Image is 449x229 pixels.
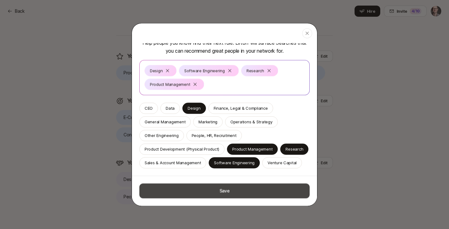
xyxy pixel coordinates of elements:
p: Design [150,68,163,74]
p: People, HR, Recruitment [192,132,237,139]
p: Sales & Account Management [145,160,201,166]
p: General Management [145,119,185,125]
p: Marketing [198,119,217,125]
p: Research [246,68,264,74]
p: Data [166,105,175,111]
p: CEO [145,105,153,111]
p: Help people you know find their next role. Liftoff will surface Searches that you can recommend g... [139,39,310,55]
p: Operations & Strategy [230,119,272,125]
p: Product Management [150,81,190,87]
p: Finance, Legal & Compliance [214,105,268,111]
p: Research [286,146,303,152]
p: Product Management [232,146,272,152]
p: Other Engineering [145,132,179,139]
p: Product Development (Physical Product) [145,146,219,152]
p: Software Engineering [184,68,225,74]
p: Venture Capital [268,160,297,166]
button: Save [139,183,310,198]
p: Design [188,105,200,111]
p: Software Engineering [214,160,255,166]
